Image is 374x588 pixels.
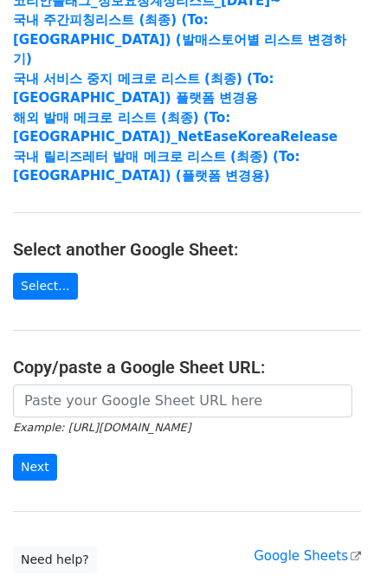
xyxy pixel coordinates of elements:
[254,548,361,564] a: Google Sheets
[13,421,190,434] small: Example: [URL][DOMAIN_NAME]
[13,273,78,300] a: Select...
[13,110,338,145] a: 해외 발매 메크로 리스트 (최종) (To: [GEOGRAPHIC_DATA])_NetEaseKoreaRelease
[13,357,361,378] h4: Copy/paste a Google Sheet URL:
[13,71,274,107] a: 국내 서비스 중지 메크로 리스트 (최종) (To:[GEOGRAPHIC_DATA]) 플랫폼 변경용
[13,454,57,481] input: Next
[13,149,300,184] a: 국내 릴리즈레터 발매 메크로 리스트 (최종) (To:[GEOGRAPHIC_DATA]) (플랫폼 변경용)
[13,546,97,573] a: Need help?
[13,239,361,260] h4: Select another Google Sheet:
[287,505,374,588] iframe: Chat Widget
[13,384,352,417] input: Paste your Google Sheet URL here
[13,12,346,67] a: 국내 주간피칭리스트 (최종) (To:[GEOGRAPHIC_DATA]) (발매스토어별 리스트 변경하기)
